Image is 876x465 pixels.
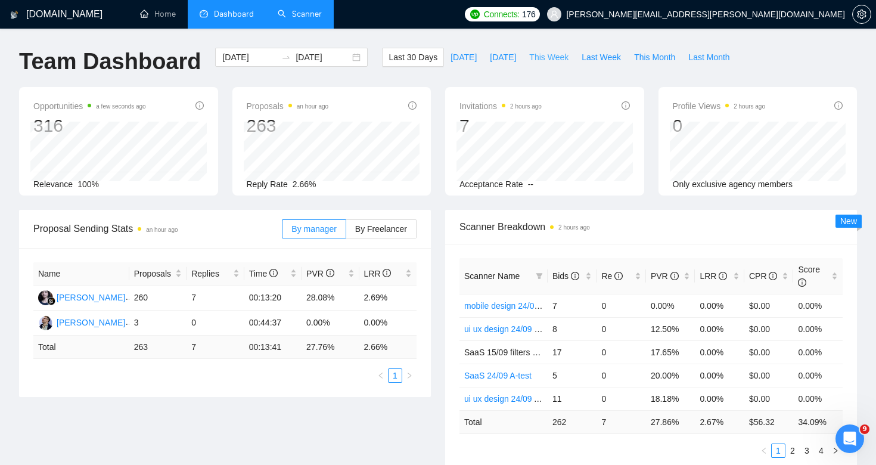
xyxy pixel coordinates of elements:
[291,224,336,234] span: By manager
[628,48,682,67] button: This Month
[38,292,125,302] a: RS[PERSON_NAME]
[187,262,244,286] th: Replies
[828,444,843,458] button: right
[459,179,523,189] span: Acceptance Rate
[744,317,794,340] td: $0.00
[484,8,520,21] span: Connects:
[464,324,556,334] a: ui ux design 24/09 B-test
[464,394,555,404] a: ui ux design 24/09 A-test
[33,99,146,113] span: Opportunities
[359,336,417,359] td: 2.66 %
[798,278,806,287] span: info-circle
[33,179,73,189] span: Relevance
[673,179,793,189] span: Only exclusive agency members
[38,315,53,330] img: YH
[597,410,646,433] td: 7
[522,8,535,21] span: 176
[129,262,187,286] th: Proposals
[646,294,695,317] td: 0.00%
[597,364,646,387] td: 0
[614,272,623,280] span: info-circle
[377,372,384,379] span: left
[464,371,532,380] a: SaaS 24/09 A-test
[548,364,597,387] td: 5
[536,272,543,280] span: filter
[744,364,794,387] td: $0.00
[582,51,621,64] span: Last Week
[828,444,843,458] li: Next Page
[195,101,204,110] span: info-circle
[459,114,542,137] div: 7
[374,368,388,383] button: left
[33,114,146,137] div: 316
[129,286,187,311] td: 260
[533,267,545,285] span: filter
[359,286,417,311] td: 2.69%
[140,9,176,19] a: homeHome
[464,301,594,311] a: mobile design 24/09 hook changed
[815,444,828,457] a: 4
[470,10,480,19] img: upwork-logo.png
[402,368,417,383] button: right
[529,51,569,64] span: This Week
[408,101,417,110] span: info-circle
[744,410,794,433] td: $ 56.32
[548,317,597,340] td: 8
[744,340,794,364] td: $0.00
[673,99,766,113] span: Profile Views
[646,410,695,433] td: 27.86 %
[510,103,542,110] time: 2 hours ago
[597,340,646,364] td: 0
[187,336,244,359] td: 7
[96,103,145,110] time: a few seconds ago
[19,48,201,76] h1: Team Dashboard
[402,368,417,383] li: Next Page
[528,179,533,189] span: --
[695,387,744,410] td: 0.00%
[326,269,334,277] span: info-circle
[451,51,477,64] span: [DATE]
[840,216,857,226] span: New
[734,103,765,110] time: 2 hours ago
[785,444,800,458] li: 2
[695,340,744,364] td: 0.00%
[244,336,302,359] td: 00:13:41
[695,294,744,317] td: 0.00%
[459,99,542,113] span: Invitations
[597,387,646,410] td: 0
[459,410,548,433] td: Total
[187,286,244,311] td: 7
[673,114,766,137] div: 0
[302,311,359,336] td: 0.00%
[622,101,630,110] span: info-circle
[552,271,579,281] span: Bids
[33,336,129,359] td: Total
[646,317,695,340] td: 12.50%
[832,447,839,454] span: right
[293,179,316,189] span: 2.66%
[695,410,744,433] td: 2.67 %
[634,51,675,64] span: This Month
[786,444,799,457] a: 2
[793,294,843,317] td: 0.00%
[389,51,437,64] span: Last 30 Days
[249,269,278,278] span: Time
[670,272,679,280] span: info-circle
[597,294,646,317] td: 0
[834,101,843,110] span: info-circle
[382,48,444,67] button: Last 30 Days
[757,444,771,458] li: Previous Page
[47,297,55,305] img: gigradar-bm.png
[793,364,843,387] td: 0.00%
[33,262,129,286] th: Name
[278,9,322,19] a: searchScanner
[200,10,208,18] span: dashboard
[757,444,771,458] button: left
[302,336,359,359] td: 27.76 %
[38,317,125,327] a: YH[PERSON_NAME]
[222,51,277,64] input: Start date
[134,267,173,280] span: Proposals
[483,48,523,67] button: [DATE]
[247,179,288,189] span: Reply Rate
[646,364,695,387] td: 20.00%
